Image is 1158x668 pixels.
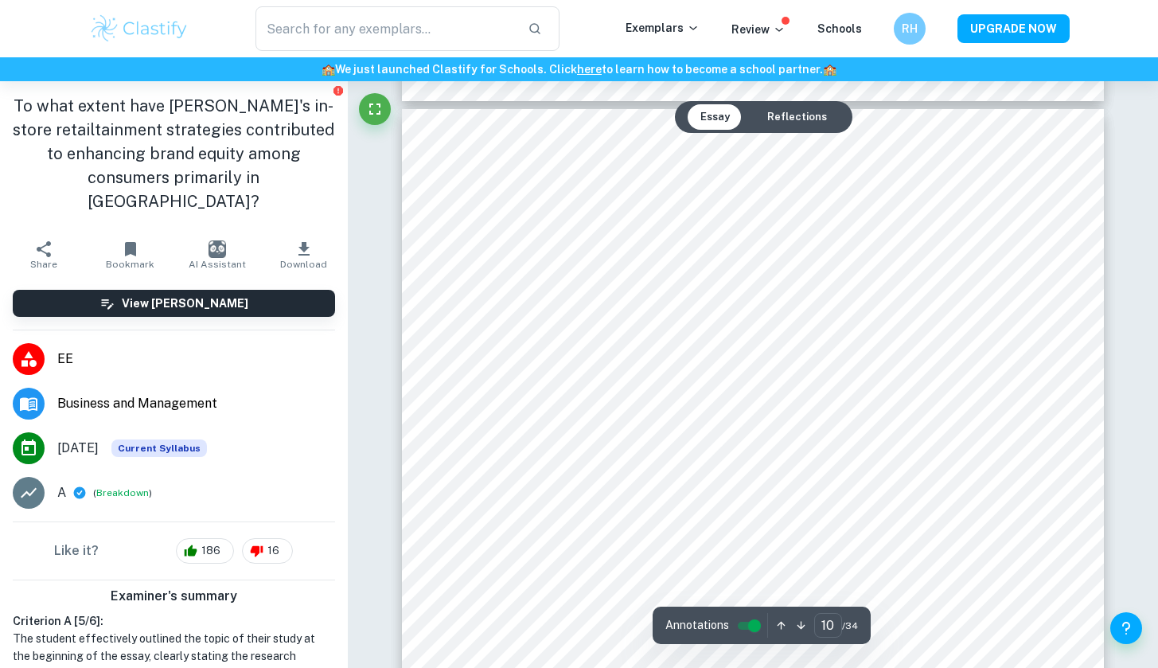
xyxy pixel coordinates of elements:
div: This exemplar is based on the current syllabus. Feel free to refer to it for inspiration/ideas wh... [111,439,207,457]
h6: We just launched Clastify for Schools. Click to learn how to become a school partner. [3,61,1155,78]
button: RH [894,13,926,45]
span: 🏫 [322,63,335,76]
span: Current Syllabus [111,439,207,457]
span: AI Assistant [189,259,246,270]
span: 16 [259,543,288,559]
span: 186 [193,543,229,559]
h1: To what extent have [PERSON_NAME]'s in-store retailtainment strategies contributed to enhancing b... [13,94,335,213]
h6: View [PERSON_NAME] [122,295,248,312]
button: Fullscreen [359,93,391,125]
span: [DATE] [57,439,99,458]
p: Exemplars [626,19,700,37]
button: Reflections [754,104,840,130]
span: Business and Management [57,394,335,413]
h6: Criterion A [ 5 / 6 ]: [13,612,335,630]
h6: Like it? [54,541,99,561]
button: View [PERSON_NAME] [13,290,335,317]
img: AI Assistant [209,240,226,258]
span: / 34 [842,619,858,633]
button: Download [260,232,347,277]
input: Search for any exemplars... [255,6,516,51]
button: AI Assistant [174,232,260,277]
button: Breakdown [96,486,149,500]
span: Share [30,259,57,270]
a: Schools [817,22,862,35]
button: Report issue [333,84,345,96]
h6: Examiner's summary [6,587,341,606]
button: UPGRADE NOW [957,14,1070,43]
img: Clastify logo [89,13,190,45]
p: Review [731,21,786,38]
span: Download [280,259,327,270]
a: here [577,63,602,76]
span: 🏫 [823,63,836,76]
button: Help and Feedback [1110,612,1142,644]
h6: RH [900,20,918,37]
span: ( ) [93,486,152,501]
div: 16 [242,538,293,564]
span: Bookmark [106,259,154,270]
span: Annotations [665,617,729,634]
p: A [57,483,66,502]
div: 186 [176,538,234,564]
button: Bookmark [87,232,174,277]
span: EE [57,350,335,369]
button: Essay [688,104,743,130]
